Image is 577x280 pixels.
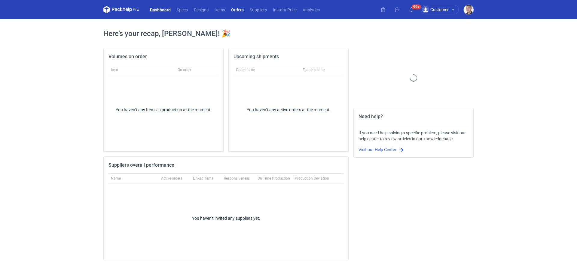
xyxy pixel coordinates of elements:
[234,107,343,113] div: You haven’t any active orders at the moment.
[270,6,300,13] a: Instant Price
[359,147,404,152] a: Visit our Help Center
[147,6,174,13] a: Dashboard
[228,6,247,13] a: Orders
[103,6,139,13] svg: Packhelp Pro
[174,6,191,13] a: Specs
[359,113,383,120] h2: Need help?
[108,107,218,113] div: You haven’t any Items in production at the moment.
[212,6,228,13] a: Items
[108,53,147,60] h2: Volumes on order
[247,6,270,13] a: Suppliers
[108,215,343,221] div: You haven’t invited any suppliers yet.
[103,29,474,38] h1: Here’s your recap, [PERSON_NAME]! 🎉
[234,53,279,60] h2: Upcoming shipments
[300,6,323,13] a: Analytics
[464,5,474,15] img: Maciej Sikora
[421,5,464,14] button: Customer
[407,5,416,14] button: 99+
[422,6,449,13] div: Customer
[191,6,212,13] a: Designs
[359,130,469,142] div: If you need help solving a specific problem, please visit our help center to review articles in o...
[108,162,174,169] h2: Suppliers overall performance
